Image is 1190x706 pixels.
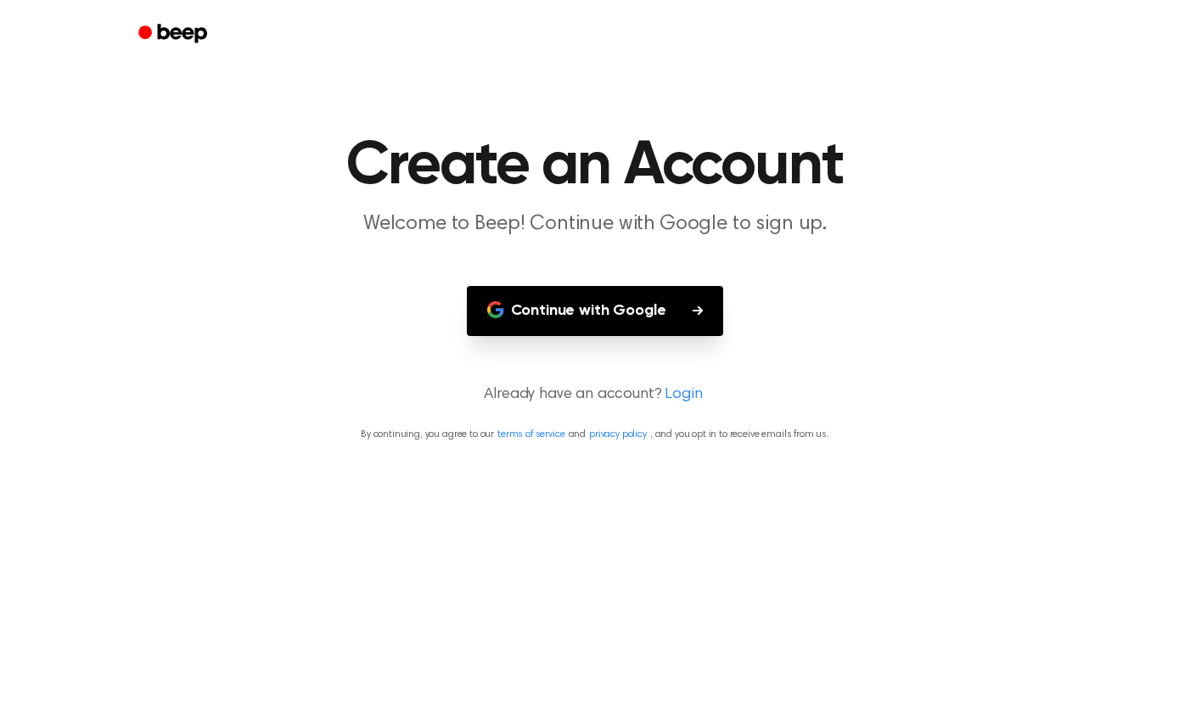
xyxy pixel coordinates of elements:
p: Already have an account? [20,384,1170,406]
a: privacy policy [589,429,647,440]
a: Login [665,384,702,406]
h1: Create an Account [160,136,1030,197]
a: Beep [126,18,222,51]
a: terms of service [497,429,564,440]
button: Continue with Google [467,286,724,336]
p: By continuing, you agree to our and , and you opt in to receive emails from us. [20,427,1170,442]
p: Welcome to Beep! Continue with Google to sign up. [269,210,921,238]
